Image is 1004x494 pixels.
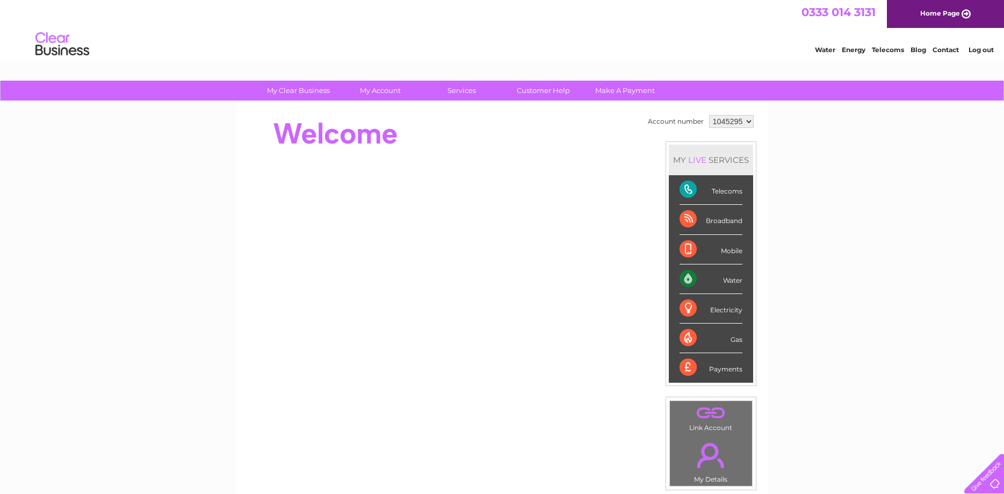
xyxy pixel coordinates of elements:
[249,6,756,52] div: Clear Business is a trading name of Verastar Limited (registered in [GEOGRAPHIC_DATA] No. 3667643...
[417,81,506,101] a: Services
[680,264,742,294] div: Water
[911,46,926,54] a: Blog
[669,434,753,486] td: My Details
[673,404,749,423] a: .
[680,175,742,205] div: Telecoms
[669,400,753,434] td: Link Account
[673,436,749,474] a: .
[933,46,959,54] a: Contact
[680,353,742,382] div: Payments
[669,145,753,175] div: MY SERVICES
[680,235,742,264] div: Mobile
[499,81,588,101] a: Customer Help
[336,81,424,101] a: My Account
[680,294,742,324] div: Electricity
[969,46,994,54] a: Log out
[680,205,742,234] div: Broadband
[872,46,904,54] a: Telecoms
[645,112,706,131] td: Account number
[801,5,876,19] a: 0333 014 3131
[842,46,865,54] a: Energy
[686,155,709,165] div: LIVE
[35,28,90,61] img: logo.png
[815,46,835,54] a: Water
[680,324,742,353] div: Gas
[581,81,669,101] a: Make A Payment
[254,81,343,101] a: My Clear Business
